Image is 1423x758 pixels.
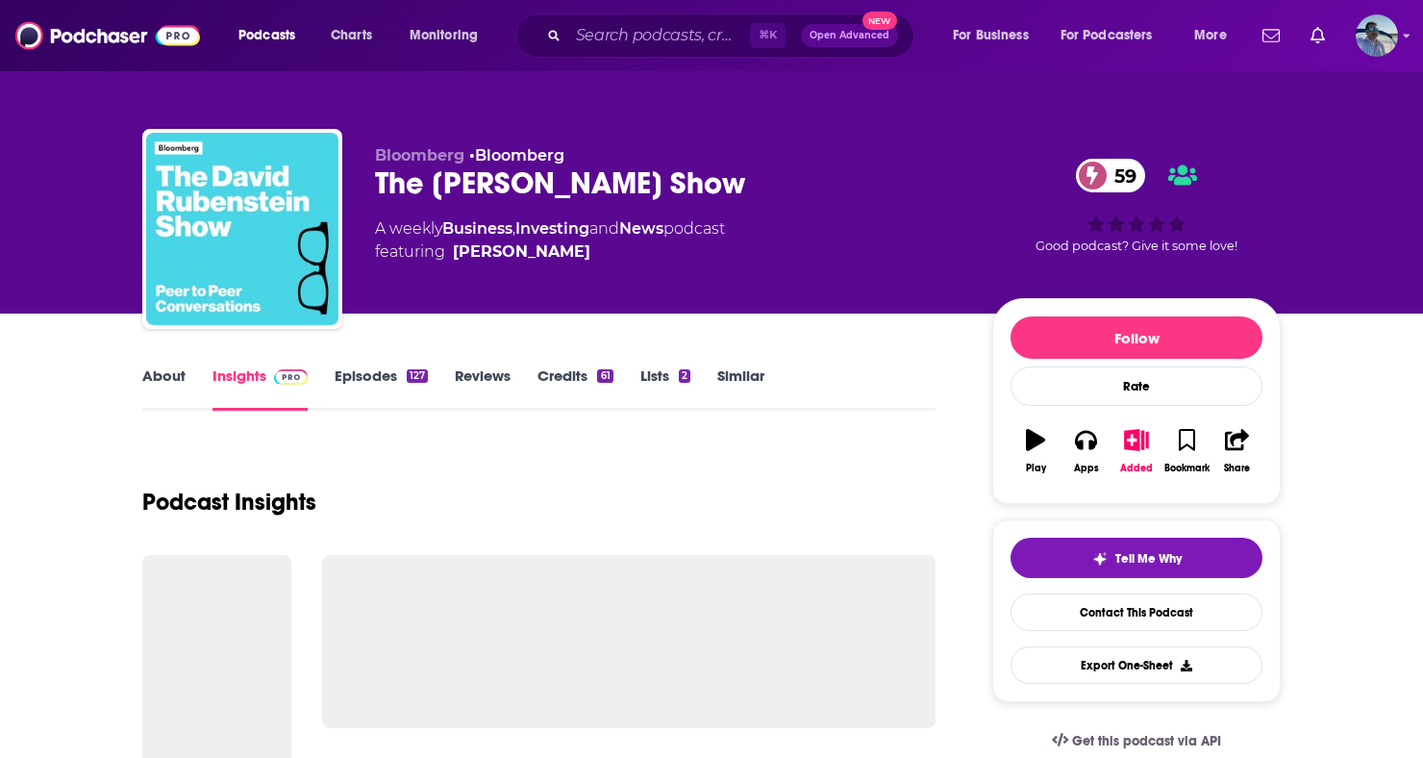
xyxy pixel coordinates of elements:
[512,219,515,238] span: ,
[939,20,1053,51] button: open menu
[1164,463,1210,474] div: Bookmark
[640,366,690,411] a: Lists2
[534,13,933,58] div: Search podcasts, credits, & more...
[1303,19,1333,52] a: Show notifications dropdown
[274,369,308,385] img: Podchaser Pro
[1011,646,1262,684] button: Export One-Sheet
[1255,19,1287,52] a: Show notifications dropdown
[515,219,589,238] a: Investing
[475,146,564,164] a: Bloomberg
[1036,239,1237,253] span: Good podcast? Give it some love!
[1120,463,1153,474] div: Added
[1061,22,1153,49] span: For Podcasters
[410,22,478,49] span: Monitoring
[1011,417,1061,486] button: Play
[375,240,725,264] span: featuring
[375,146,464,164] span: Bloomberg
[15,17,200,54] img: Podchaser - Follow, Share and Rate Podcasts
[335,366,428,411] a: Episodes127
[1011,316,1262,359] button: Follow
[407,369,428,383] div: 127
[1194,22,1227,49] span: More
[1048,20,1181,51] button: open menu
[801,24,898,47] button: Open AdvancedNew
[1026,463,1046,474] div: Play
[1011,538,1262,578] button: tell me why sparkleTell Me Why
[1074,463,1099,474] div: Apps
[810,31,889,40] span: Open Advanced
[717,366,764,411] a: Similar
[238,22,295,49] span: Podcasts
[537,366,612,411] a: Credits61
[1011,366,1262,406] div: Rate
[225,20,320,51] button: open menu
[142,366,186,411] a: About
[453,240,590,264] a: [PERSON_NAME]
[589,219,619,238] span: and
[212,366,308,411] a: InsightsPodchaser Pro
[142,488,316,517] h1: Podcast Insights
[455,366,511,411] a: Reviews
[568,20,750,51] input: Search podcasts, credits, & more...
[750,23,786,48] span: ⌘ K
[992,146,1281,265] div: 59Good podcast? Give it some love!
[1072,733,1221,749] span: Get this podcast via API
[1061,417,1111,486] button: Apps
[1115,551,1182,567] span: Tell Me Why
[953,22,1029,49] span: For Business
[1161,417,1211,486] button: Bookmark
[1011,594,1262,631] a: Contact This Podcast
[442,219,512,238] a: Business
[1224,463,1250,474] div: Share
[396,20,503,51] button: open menu
[619,219,663,238] a: News
[146,133,338,325] img: The David Rubenstein Show
[679,369,690,383] div: 2
[1076,159,1146,192] a: 59
[1356,14,1398,57] button: Show profile menu
[1181,20,1251,51] button: open menu
[318,20,384,51] a: Charts
[1095,159,1146,192] span: 59
[1356,14,1398,57] span: Logged in as JasonKramer_TheCRMguy
[1212,417,1262,486] button: Share
[375,217,725,264] div: A weekly podcast
[862,12,897,30] span: New
[1111,417,1161,486] button: Added
[1356,14,1398,57] img: User Profile
[331,22,372,49] span: Charts
[1092,551,1108,567] img: tell me why sparkle
[597,369,612,383] div: 61
[469,146,564,164] span: •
